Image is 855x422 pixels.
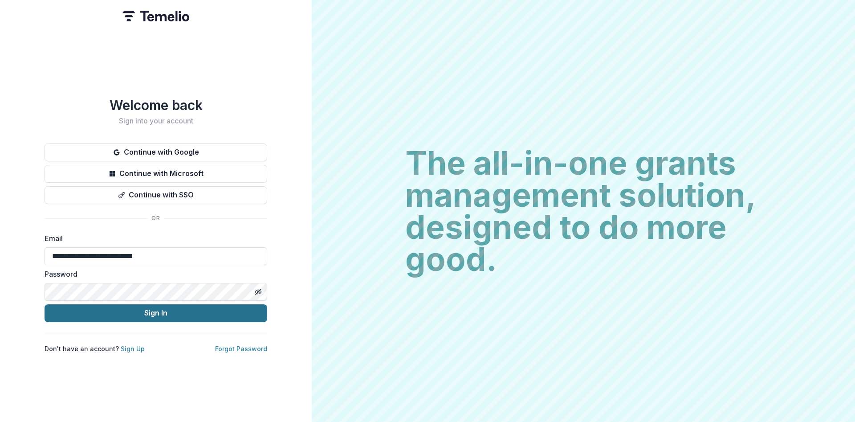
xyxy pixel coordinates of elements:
label: Email [45,233,262,244]
p: Don't have an account? [45,344,145,353]
button: Sign In [45,304,267,322]
button: Continue with Google [45,143,267,161]
a: Sign Up [121,345,145,352]
img: Temelio [122,11,189,21]
a: Forgot Password [215,345,267,352]
h2: Sign into your account [45,117,267,125]
button: Continue with Microsoft [45,165,267,183]
button: Continue with SSO [45,186,267,204]
h1: Welcome back [45,97,267,113]
button: Toggle password visibility [251,285,265,299]
label: Password [45,269,262,279]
